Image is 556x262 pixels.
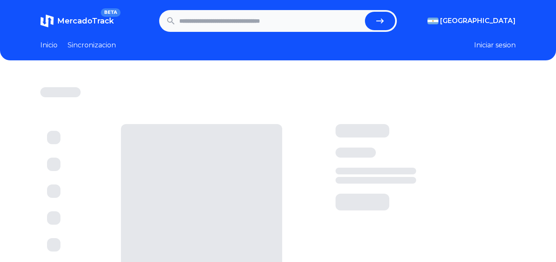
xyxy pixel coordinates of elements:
button: Iniciar sesion [474,40,516,50]
span: [GEOGRAPHIC_DATA] [440,16,516,26]
a: Sincronizacion [68,40,116,50]
img: MercadoTrack [40,14,54,28]
span: BETA [101,8,121,17]
button: [GEOGRAPHIC_DATA] [427,16,516,26]
a: MercadoTrackBETA [40,14,114,28]
a: Inicio [40,40,58,50]
span: MercadoTrack [57,16,114,26]
img: Argentina [427,18,438,24]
